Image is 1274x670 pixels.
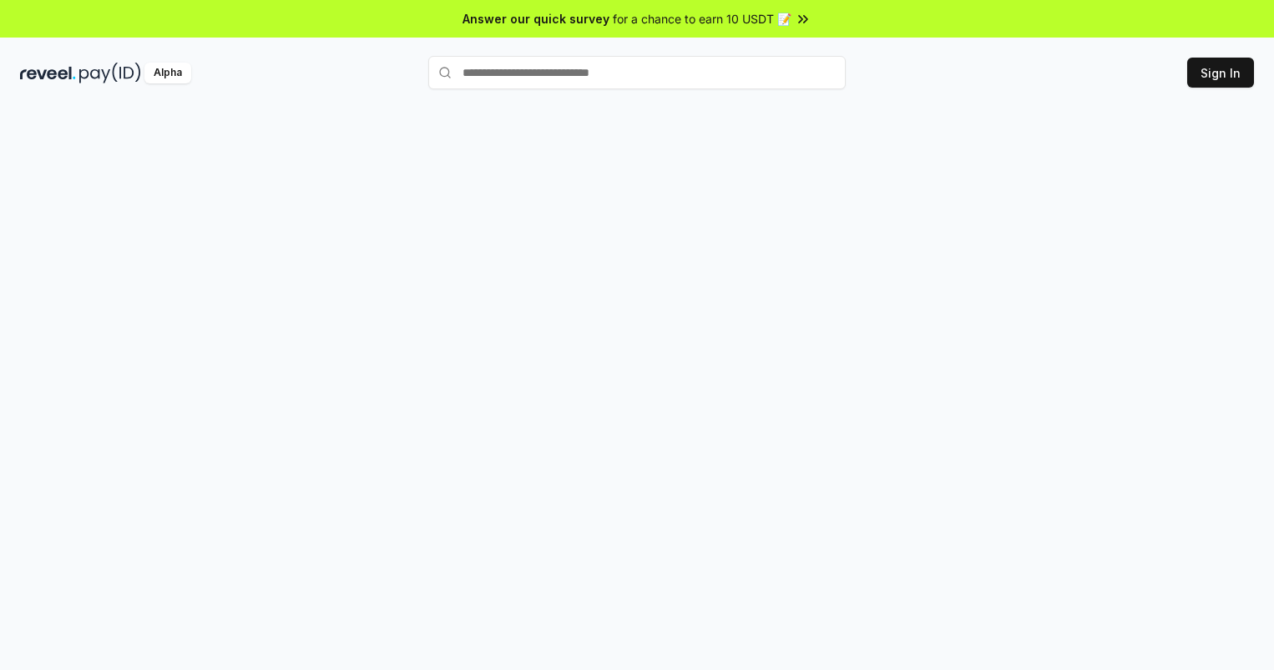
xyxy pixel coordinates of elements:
img: reveel_dark [20,63,76,83]
img: pay_id [79,63,141,83]
span: Answer our quick survey [463,10,609,28]
button: Sign In [1187,58,1254,88]
span: for a chance to earn 10 USDT 📝 [613,10,791,28]
div: Alpha [144,63,191,83]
